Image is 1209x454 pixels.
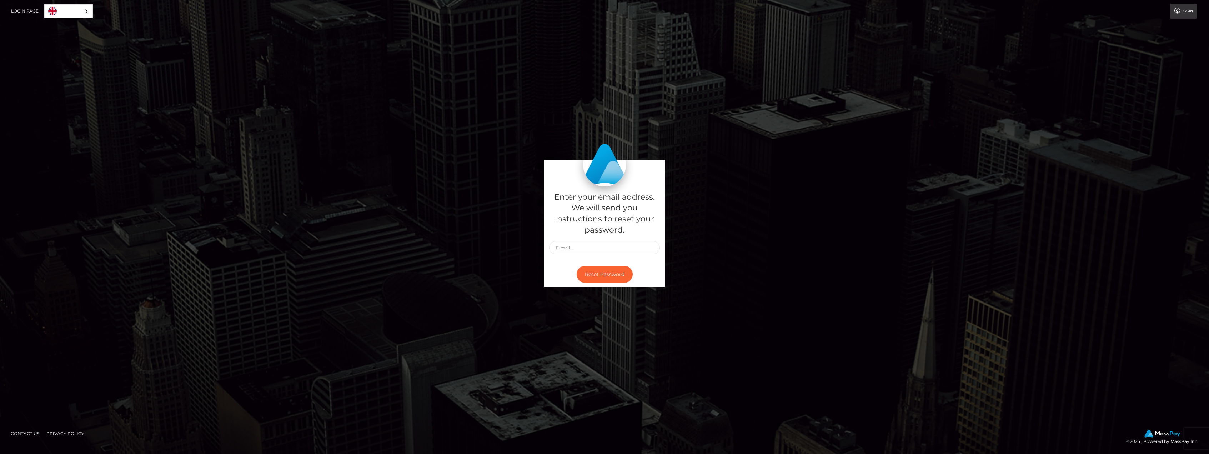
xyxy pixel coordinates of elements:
a: Privacy Policy [44,428,87,439]
a: Contact Us [8,428,42,439]
a: English [45,5,92,18]
button: Reset Password [577,266,633,283]
h5: Enter your email address. We will send you instructions to reset your password. [549,192,660,236]
aside: Language selected: English [44,4,93,18]
a: Login Page [11,4,39,19]
div: © 2025 , Powered by MassPay Inc. [1126,430,1204,445]
a: Login [1170,4,1197,19]
img: MassPay [1144,430,1180,438]
input: E-mail... [549,241,660,254]
div: Language [44,4,93,18]
img: MassPay Login [583,144,626,186]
